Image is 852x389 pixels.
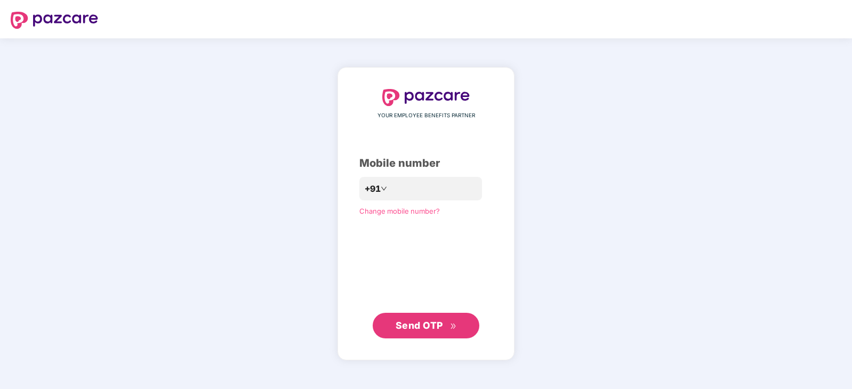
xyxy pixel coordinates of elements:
[381,185,387,192] span: down
[396,320,443,331] span: Send OTP
[11,12,98,29] img: logo
[359,207,440,215] a: Change mobile number?
[359,155,493,172] div: Mobile number
[450,323,457,330] span: double-right
[377,111,475,120] span: YOUR EMPLOYEE BENEFITS PARTNER
[373,313,479,338] button: Send OTPdouble-right
[365,182,381,196] span: +91
[382,89,470,106] img: logo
